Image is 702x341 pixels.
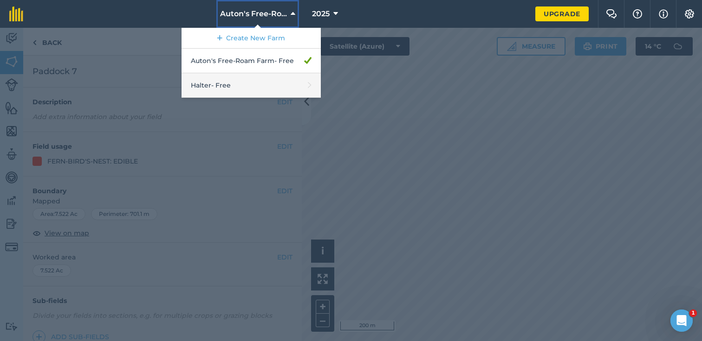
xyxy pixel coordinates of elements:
[182,28,321,49] a: Create New Farm
[9,6,23,21] img: fieldmargin Logo
[659,8,668,19] img: svg+xml;base64,PHN2ZyB4bWxucz0iaHR0cDovL3d3dy53My5vcmcvMjAwMC9zdmciIHdpZHRoPSIxNyIgaGVpZ2h0PSIxNy...
[535,6,589,21] a: Upgrade
[670,309,693,332] iframe: Intercom live chat
[684,9,695,19] img: A cog icon
[220,8,287,19] span: Auton's Free-Roam Farm
[689,309,697,317] span: 1
[632,9,643,19] img: A question mark icon
[606,9,617,19] img: Two speech bubbles overlapping with the left bubble in the forefront
[182,49,321,73] a: Auton's Free-Roam Farm- Free
[182,73,321,98] a: Halter- Free
[312,8,330,19] span: 2025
